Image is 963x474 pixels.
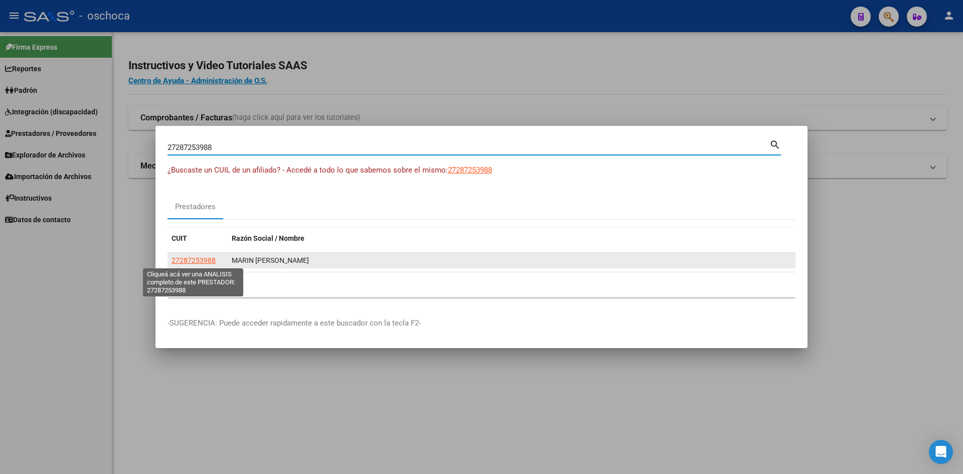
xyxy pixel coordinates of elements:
datatable-header-cell: CUIT [168,228,228,249]
span: CUIT [172,234,187,242]
div: Prestadores [175,201,216,213]
div: MARIN [PERSON_NAME] [232,255,791,266]
div: 1 total [168,272,795,297]
span: 27287253988 [172,256,216,264]
span: Razón Social / Nombre [232,234,304,242]
mat-icon: search [769,138,781,150]
span: ¿Buscaste un CUIL de un afiliado? - Accedé a todo lo que sabemos sobre el mismo: [168,166,448,175]
datatable-header-cell: Razón Social / Nombre [228,228,795,249]
span: 27287253988 [448,166,492,175]
div: Open Intercom Messenger [929,440,953,464]
p: -SUGERENCIA: Puede acceder rapidamente a este buscador con la tecla F2- [168,318,795,329]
